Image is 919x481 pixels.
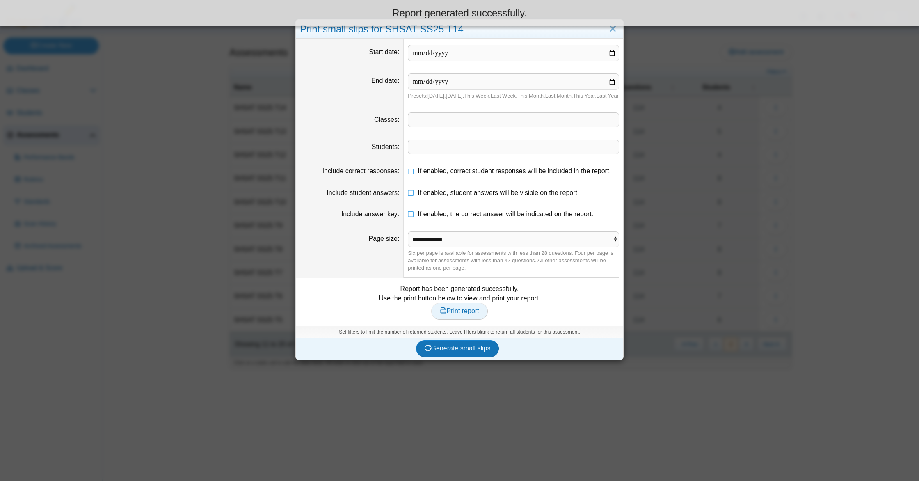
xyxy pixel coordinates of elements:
[369,48,400,55] label: Start date
[369,235,400,242] label: Page size
[374,116,399,123] label: Classes
[372,143,400,150] label: Students
[440,307,479,314] span: Print report
[418,167,611,174] span: If enabled, correct student responses will be included in the report.
[418,189,579,196] span: If enabled, student answers will be visible on the report.
[425,345,491,352] span: Generate small slips
[464,93,489,99] a: This Week
[327,189,399,196] label: Include student answers
[427,93,444,99] a: [DATE]
[446,93,463,99] a: [DATE]
[408,250,619,272] div: Six per page is available for assessments with less than 28 questions. Four per page is available...
[545,93,572,99] a: Last Month
[408,92,619,100] div: Presets: , , , , , , ,
[597,93,619,99] a: Last Year
[573,93,595,99] a: This Year
[418,211,593,218] span: If enabled, the correct answer will be indicated on the report.
[416,340,499,357] button: Generate small slips
[300,284,619,319] div: Report has been generated successfully. Use the print button below to view and print your report.
[296,20,623,39] div: Print small slips for SHSAT SS25 T14
[6,6,913,20] div: Report generated successfully.
[431,303,487,319] a: Print report
[491,93,516,99] a: Last Week
[408,112,619,127] tags: ​
[517,93,544,99] a: This Month
[371,77,400,84] label: End date
[341,211,399,218] label: Include answer key
[408,140,619,154] tags: ​
[606,22,619,36] a: Close
[296,326,623,338] div: Set filters to limit the number of returned students. Leave filters blank to return all students ...
[322,167,400,174] label: Include correct responses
